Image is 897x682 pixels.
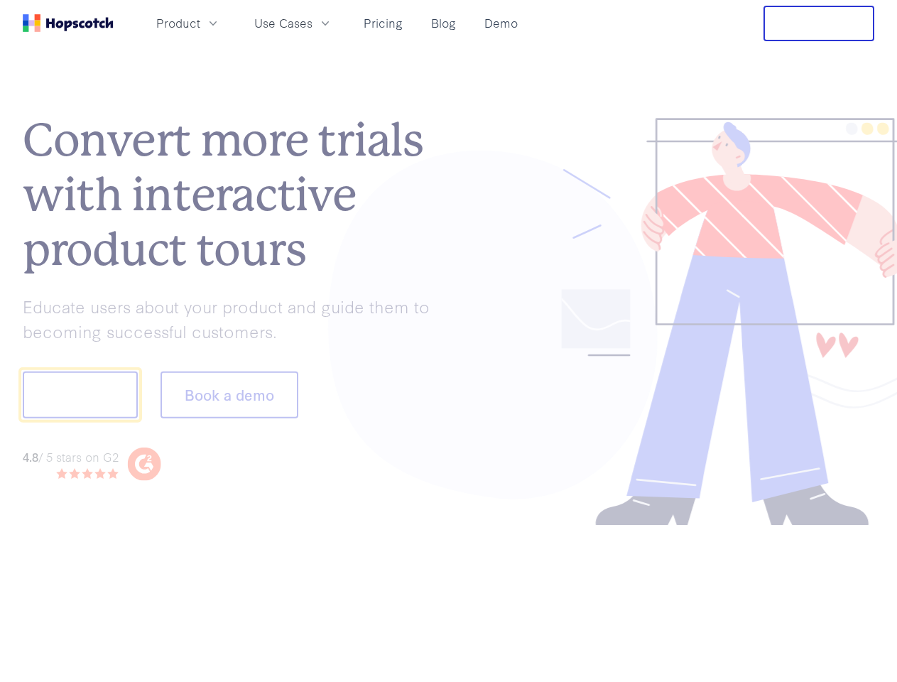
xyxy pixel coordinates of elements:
[246,11,341,35] button: Use Cases
[23,448,38,464] strong: 4.8
[23,294,449,343] p: Educate users about your product and guide them to becoming successful customers.
[254,14,312,32] span: Use Cases
[425,11,462,35] a: Blog
[161,372,298,418] button: Book a demo
[23,448,119,465] div: / 5 stars on G2
[156,14,200,32] span: Product
[763,6,874,41] button: Free Trial
[23,114,449,277] h1: Convert more trials with interactive product tours
[479,11,523,35] a: Demo
[23,372,138,418] button: Show me!
[148,11,229,35] button: Product
[358,11,408,35] a: Pricing
[23,14,114,32] a: Home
